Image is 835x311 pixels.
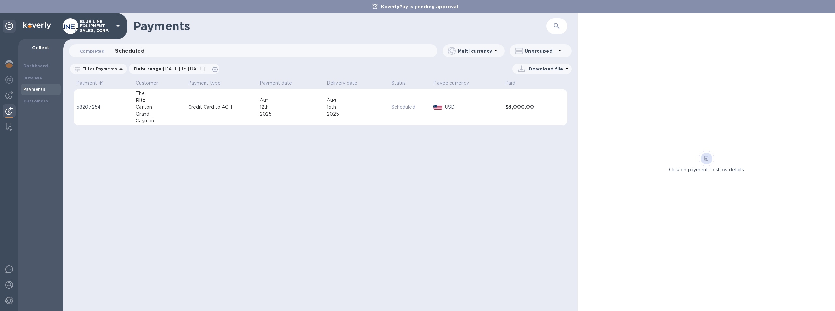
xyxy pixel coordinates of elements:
p: BLUE LINE EQUIPMENT SALES, CORP. [80,19,113,33]
p: Download file [529,66,563,72]
span: Paid [505,80,524,86]
span: Customer [136,80,166,86]
div: Aug [327,97,386,104]
div: Aug [260,97,322,104]
h1: Payments [133,19,480,33]
div: 2025 [327,111,386,117]
p: 58207254 [76,104,130,111]
div: 15th [327,104,386,111]
img: Foreign exchange [5,76,13,84]
span: Status [391,80,415,86]
p: Date range : [134,66,208,72]
div: Cayman [136,117,183,124]
p: Click on payment to show details [669,166,744,173]
p: Payment type [188,80,221,86]
b: Payments [23,87,45,92]
h3: $3,000.00 [505,104,549,110]
div: Unpin categories [3,20,16,33]
p: Customer [136,80,158,86]
span: Completed [80,48,105,54]
p: Collect [23,44,58,51]
p: Payment № [76,80,103,86]
b: Customers [23,99,48,103]
p: Payment date [260,80,292,86]
span: Payment type [188,80,229,86]
p: Credit Card to ACH [188,104,254,111]
div: Date range:[DATE] to [DATE] [129,64,219,74]
p: Payee currency [433,80,469,86]
p: USD [445,104,500,111]
p: Status [391,80,406,86]
p: Delivery date [327,80,357,86]
span: Delivery date [327,80,366,86]
span: Scheduled [115,46,144,55]
b: Dashboard [23,63,48,68]
p: Filter Payments [80,66,117,71]
img: Logo [23,22,51,29]
p: Multi currency [458,48,492,54]
span: Payment № [76,80,112,86]
div: Ritz [136,97,183,104]
div: 12th [260,104,322,111]
img: USD [433,105,442,110]
div: Carlton [136,104,183,111]
p: Paid [505,80,515,86]
span: Payee currency [433,80,478,86]
p: KoverlyPay is pending approval. [378,3,463,10]
div: The [136,90,183,97]
span: [DATE] to [DATE] [163,66,205,71]
p: Ungrouped [525,48,556,54]
div: 2025 [260,111,322,117]
span: Payment date [260,80,301,86]
b: Invoices [23,75,42,80]
div: Grand [136,111,183,117]
p: Scheduled [391,104,429,111]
